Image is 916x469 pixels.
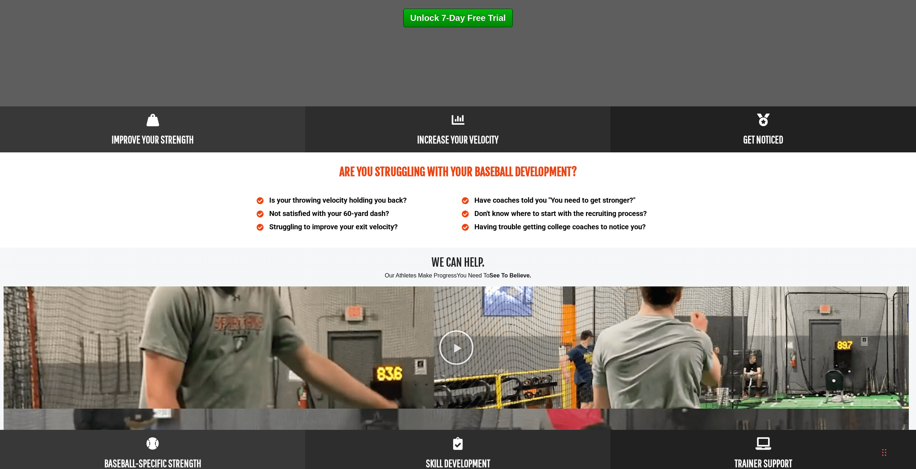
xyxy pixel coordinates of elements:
[882,442,886,463] div: Drag
[743,133,783,146] b: GET NOTICED
[257,220,455,234] li: Struggling to improve your exit velocity?
[4,252,912,285] h2: WE CAN HELP.
[403,9,513,27] a: Unlock 7-Day Free Trial
[462,220,660,234] li: Having trouble getting college coaches to notice you?
[462,194,660,207] li: Have coaches told you "You need to get stronger?"
[814,391,916,469] iframe: Chat Widget
[257,207,455,220] li: Not satisfied with your 60-yard dash?
[457,272,489,279] span: You Need To
[112,133,194,146] b: IMPROVE YOUR STRENGTH
[385,272,531,279] span: Our Athletes Make Progress
[257,194,455,207] li: Is your throwing velocity holding you back?
[417,133,498,146] b: INCREASE YOUR VELOCITY
[489,272,531,279] span: See To Believe.
[462,207,660,220] li: Don't know where to start with the recruiting process?
[257,167,660,178] h2: Are you struggling with your baseball development?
